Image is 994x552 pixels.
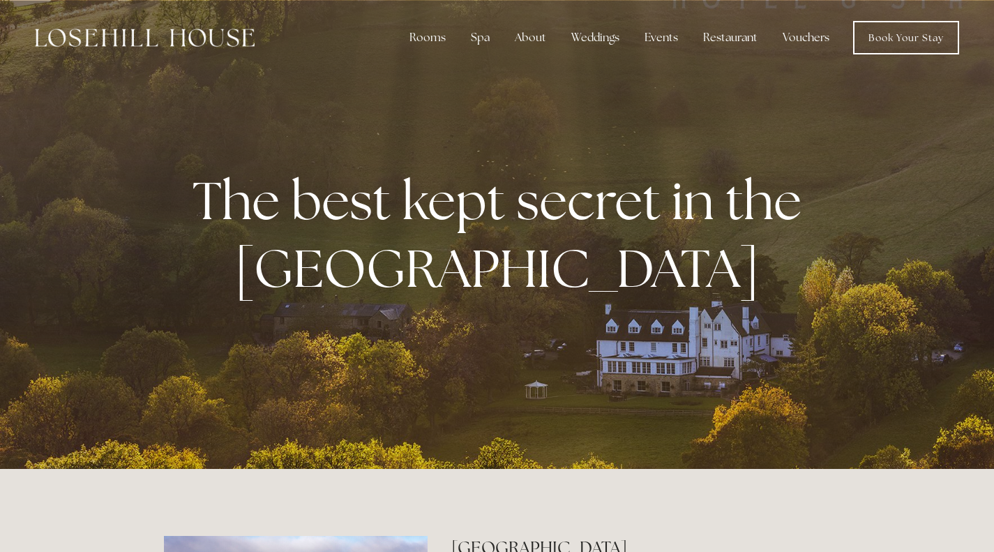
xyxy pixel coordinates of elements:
div: Rooms [398,24,457,52]
a: Book Your Stay [853,21,959,54]
div: Spa [460,24,501,52]
strong: The best kept secret in the [GEOGRAPHIC_DATA] [193,166,813,303]
a: Vouchers [771,24,841,52]
img: Losehill House [35,29,255,47]
div: Restaurant [692,24,769,52]
div: Weddings [560,24,631,52]
div: Events [633,24,689,52]
div: About [504,24,557,52]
